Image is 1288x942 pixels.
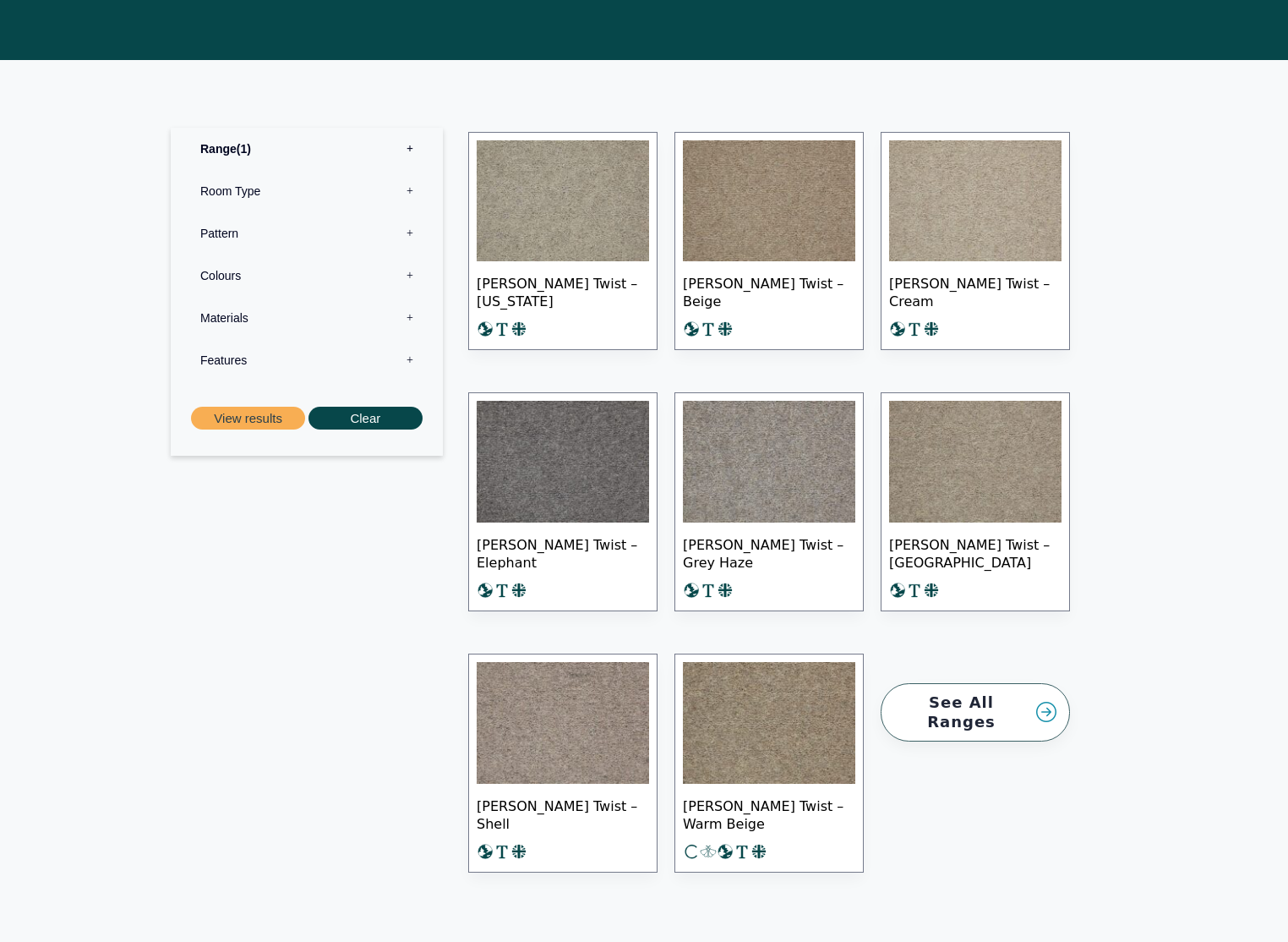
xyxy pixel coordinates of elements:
[183,128,430,170] label: Range
[237,142,251,156] span: 1
[674,654,864,873] a: [PERSON_NAME] Twist – Warm Beige
[683,784,855,843] span: [PERSON_NAME] Twist – Warm Beige
[468,654,658,873] a: [PERSON_NAME] Twist – Shell
[191,407,305,430] button: View results
[683,662,855,784] img: Craven Twist - Warm Beige
[183,212,430,255] label: Pattern
[183,297,430,339] label: Materials
[477,523,649,582] span: [PERSON_NAME] Twist – Elephant
[881,392,1070,611] a: [PERSON_NAME] Twist – [GEOGRAPHIC_DATA]
[477,662,649,784] img: Craven Shell
[308,407,423,430] button: Clear
[881,132,1070,351] a: [PERSON_NAME] Twist – Cream
[183,170,430,212] label: Room Type
[683,261,855,320] span: [PERSON_NAME] Twist – Beige
[477,401,649,523] img: Craven Elephant
[183,339,430,381] label: Features
[889,523,1062,582] span: [PERSON_NAME] Twist – [GEOGRAPHIC_DATA]
[889,401,1062,523] img: Craven Sahara
[881,683,1070,742] a: See All Ranges
[468,132,658,351] a: [PERSON_NAME] Twist – [US_STATE]
[183,255,430,297] label: Colours
[674,132,864,351] a: [PERSON_NAME] Twist – Beige
[889,261,1062,320] span: [PERSON_NAME] Twist – Cream
[674,392,864,611] a: [PERSON_NAME] Twist – Grey Haze
[477,261,649,320] span: [PERSON_NAME] Twist – [US_STATE]
[477,784,649,843] span: [PERSON_NAME] Twist – Shell
[889,140,1062,262] img: Craven Cream
[683,140,855,262] img: Craven - Beige
[683,401,855,523] img: Craven Grey Haze
[468,392,658,611] a: [PERSON_NAME] Twist – Elephant
[683,523,855,582] span: [PERSON_NAME] Twist – Grey Haze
